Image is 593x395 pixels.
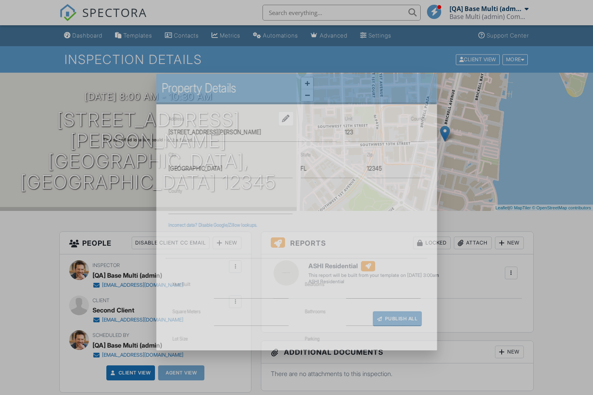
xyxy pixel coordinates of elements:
[300,152,311,158] label: State
[162,80,432,96] h2: Property Details
[345,116,353,122] label: Unit
[305,308,326,314] label: Bathrooms
[411,116,426,122] label: Country
[172,335,188,341] label: Lot Size
[168,152,176,158] label: City
[367,152,373,158] label: Zip
[168,188,182,194] label: County
[172,308,200,314] label: Square Meters
[168,116,184,122] label: Address
[172,281,191,287] label: Year Built
[305,281,324,287] label: Bedrooms
[168,222,425,228] div: Incorrect data? Disable Google/Zillow lookups.
[305,335,319,341] label: Parking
